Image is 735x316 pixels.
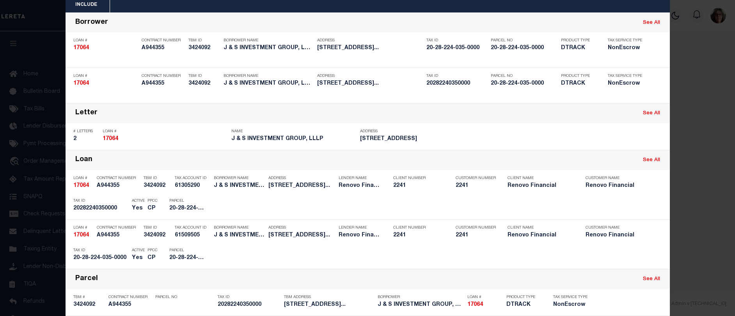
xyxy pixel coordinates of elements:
h5: 3424092 [73,302,105,308]
p: Parcel [169,248,204,253]
strong: 17064 [103,136,118,142]
h5: 20282240350000 [218,302,280,308]
p: TBM ID [144,225,171,230]
p: Client Number [393,225,444,230]
h5: NonEscrow [608,80,647,87]
p: # Letters [73,129,99,134]
p: Contract Number [97,176,140,181]
h5: 300 West 75th Street Chicago, I... [268,183,335,189]
a: See All [643,20,660,25]
h5: 20-28-224-035-0000 [73,255,128,261]
a: See All [643,111,660,116]
h5: 20-28-224-035-0000 [491,45,557,51]
p: Contract Number [142,74,185,78]
h5: 61509505 [175,232,210,239]
h5: 17064 [73,232,93,239]
a: See All [643,158,660,163]
p: Address [317,74,423,78]
h5: 2241 [456,232,495,239]
p: PPCC [147,248,158,253]
p: Loan # [103,129,227,134]
p: Customer Name [586,225,652,230]
p: Borrower [378,295,463,300]
p: PPCC [147,199,158,203]
p: Address [360,129,485,134]
p: Parcel No [491,74,557,78]
h5: DTRACK [561,45,596,51]
p: Tax Account ID [175,225,210,230]
h5: Renovo Financial [508,183,574,189]
h5: 20282240350000 [73,205,128,212]
p: Tax ID [426,38,487,43]
h5: 3424092 [188,80,220,87]
h5: 2241 [393,232,444,239]
p: Parcel No [491,38,557,43]
h5: 17064 [467,302,502,308]
p: Customer Number [456,225,496,230]
p: Borrower Name [224,74,313,78]
p: Active [132,248,145,253]
h5: J & S INVESTMENT GROUP, LLLP [378,302,463,308]
h5: NonEscrow [553,302,588,308]
p: Tax ID [73,248,128,253]
h5: J & S INVESTMENT GROUP, LLLP [224,45,313,51]
p: Name [231,129,356,134]
h5: A944355 [142,45,185,51]
h5: CP [147,205,158,212]
h5: CP [147,255,158,261]
p: Loan # [73,176,93,181]
p: Contract Number [108,295,151,300]
p: Loan # [73,74,138,78]
p: Contract Number [142,38,185,43]
h5: 2 [73,136,99,142]
h5: 17064 [103,136,227,142]
h5: NonEscrow [608,45,647,51]
p: Borrower Name [214,176,265,181]
h5: 20-28-224-035-0000 [169,205,204,212]
h5: 2241 [456,183,495,189]
p: Customer Name [586,176,652,181]
p: TBM ID [188,38,220,43]
h5: 9215 S. Kingston [360,136,485,142]
p: Client Name [508,176,574,181]
p: Tax Service Type [608,38,647,43]
p: Borrower Name [224,38,313,43]
p: Customer Number [456,176,496,181]
h5: 20-28-224-035-0000 [169,255,204,261]
h5: Renovo Financial [508,232,574,239]
p: Product Type [561,74,596,78]
strong: 17064 [73,81,89,86]
h5: Renovo Financial [586,232,652,239]
h5: 17064 [73,45,138,51]
strong: 17064 [467,302,483,307]
h5: 20-28-224-035-0000 [426,45,487,51]
div: Loan [75,156,92,165]
p: Loan # [467,295,502,300]
p: Tax Service Type [553,295,588,300]
h5: 300 West 75th Street Chicago, I... [317,80,423,87]
h5: J & S INVESTMENT GROUP, LLLP [231,136,356,142]
p: Client Name [508,225,574,230]
h5: Renovo Financial [339,232,382,239]
p: Tax Account ID [175,176,210,181]
p: Address [268,176,335,181]
h5: A944355 [142,80,185,87]
h5: DTRACK [561,80,596,87]
h5: 300 West 75th Street Chicago, I... [317,45,423,51]
p: TBM # [73,295,105,300]
div: Letter [75,109,98,118]
h5: Renovo Financial [586,183,652,189]
h5: Yes [132,205,144,212]
p: Tax ID [426,74,487,78]
p: Parcel No [155,295,214,300]
p: TBM Address [284,295,374,300]
h5: 61305290 [175,183,210,189]
h5: 3424092 [144,232,171,239]
p: Active [132,199,145,203]
h5: DTRACK [506,302,541,308]
h5: Renovo Financial [339,183,382,189]
a: See All [643,277,660,282]
h5: A944355 [97,232,140,239]
h5: 2241 [393,183,444,189]
p: Product Type [506,295,541,300]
